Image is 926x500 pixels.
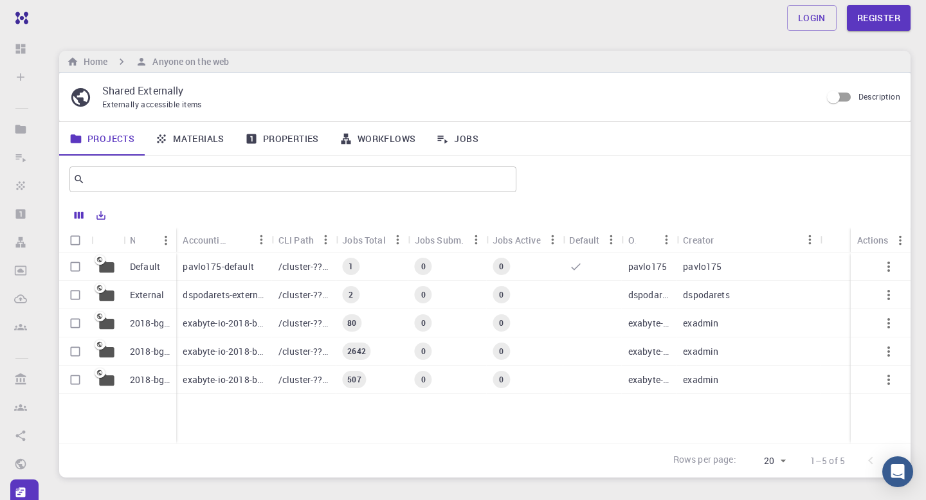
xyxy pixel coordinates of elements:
div: Icon [91,228,123,253]
p: /cluster-???-share/groups/exabyte-io/exabyte-io-2018-bg-study-phase-iii [278,345,329,358]
div: Accounting slug [176,228,271,253]
button: Menu [601,229,622,250]
div: Name [130,228,135,253]
div: Open Intercom Messenger [882,456,913,487]
button: Sort [714,229,734,250]
p: exadmin [683,345,718,358]
span: 0 [494,346,509,357]
p: exabyte-io [628,345,670,358]
p: exabyte-io-2018-bg-study-phase-iii [183,345,265,358]
button: Menu [251,229,272,250]
p: /cluster-???-share/groups/exabyte-io/exabyte-io-2018-bg-study-phase-i-ph [278,317,329,330]
div: 20 [741,452,790,470]
p: dspodarets-external [183,289,265,301]
p: exabyte-io-2018-bg-study-phase-i-ph [183,317,265,330]
span: 0 [494,261,509,272]
a: Materials [145,122,235,156]
p: /cluster-???-home/dspodarets/dspodarets-external [278,289,329,301]
p: exabyte-io-2018-bg-study-phase-i [183,373,265,386]
p: exadmin [683,373,718,386]
span: 2642 [342,346,371,357]
span: 0 [494,317,509,328]
span: 0 [416,374,431,385]
a: Projects [59,122,145,156]
a: Login [787,5,837,31]
p: /cluster-???-share/groups/exabyte-io/exabyte-io-2018-bg-study-phase-i [278,373,329,386]
nav: breadcrumb [64,55,232,69]
a: Jobs [426,122,489,156]
span: Description [858,91,900,102]
div: Jobs Subm. [415,228,464,253]
p: pavlo175 [628,260,667,273]
button: Menu [800,229,821,250]
span: 0 [494,289,509,300]
div: Owner [622,228,676,253]
div: Jobs Active [493,228,541,253]
p: 1–5 of 5 [810,454,845,467]
button: Menu [542,229,563,250]
button: Sort [635,229,656,250]
p: Default [130,260,160,273]
span: 0 [416,346,431,357]
button: Menu [315,229,336,250]
a: Register [847,5,911,31]
button: Columns [68,205,90,226]
h6: Anyone on the web [147,55,229,69]
div: Creator [676,228,820,253]
div: Default [569,228,599,253]
p: Shared Externally [102,83,811,98]
a: Workflows [329,122,426,156]
p: Rows per page: [673,453,736,468]
span: 1 [343,261,358,272]
p: 2018-bg-study-phase-I [130,373,170,386]
span: 80 [342,317,361,328]
p: dspodarets [683,289,730,301]
div: Jobs Subm. [408,228,486,253]
button: Menu [388,229,408,250]
img: logo [10,12,28,24]
button: Menu [156,230,176,251]
button: Sort [231,229,251,250]
p: exabyte-io [628,317,670,330]
p: pavlo175-default [183,260,253,273]
span: 0 [494,374,509,385]
div: Accounting slug [183,228,230,253]
span: 0 [416,317,431,328]
span: 0 [416,289,431,300]
p: External [130,289,164,301]
p: /cluster-???-home/pavlo175/pavlo175-default [278,260,329,273]
div: Jobs Total [336,228,408,253]
span: Externally accessible items [102,99,202,109]
button: Menu [466,229,486,250]
button: Export [90,205,112,226]
button: Menu [890,230,911,251]
span: 507 [342,374,366,385]
div: Default [563,228,621,253]
p: exadmin [683,317,718,330]
div: CLI Path [272,228,336,253]
p: 2018-bg-study-phase-III [130,345,170,358]
div: CLI Path [278,228,314,253]
div: Jobs Active [486,228,563,253]
div: Name [123,228,176,253]
p: exabyte-io [628,373,670,386]
h6: Home [78,55,107,69]
div: Jobs Total [342,228,386,253]
div: Actions [857,228,889,253]
a: Properties [235,122,329,156]
div: Actions [851,228,911,253]
div: Owner [628,228,635,253]
button: Menu [656,229,676,250]
span: 2 [343,289,358,300]
p: dspodarets [628,289,670,301]
p: pavlo175 [683,260,722,273]
span: 0 [416,261,431,272]
button: Sort [135,230,156,251]
div: Creator [683,228,714,253]
p: 2018-bg-study-phase-i-ph [130,317,170,330]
